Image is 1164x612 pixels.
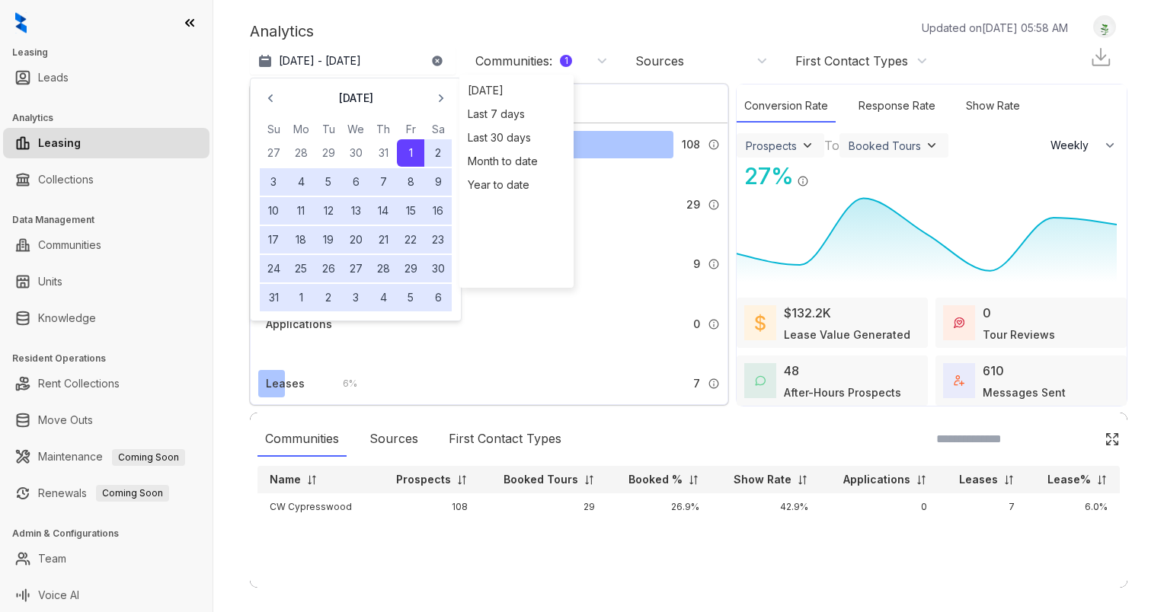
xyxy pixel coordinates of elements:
[38,266,62,297] a: Units
[342,255,369,282] button: 27
[1041,132,1127,159] button: Weekly
[475,53,572,69] div: Communities :
[260,255,287,282] button: 24
[397,255,424,282] button: 29
[369,255,397,282] button: 28
[369,139,397,167] button: 31
[38,164,94,195] a: Collections
[396,472,451,487] p: Prospects
[824,136,839,155] div: To
[463,126,570,149] div: Last 30 days
[279,53,361,69] p: [DATE] - [DATE]
[3,405,209,435] li: Move Outs
[851,90,943,123] div: Response Rate
[983,327,1055,343] div: Tour Reviews
[260,168,287,196] button: 3
[397,139,424,167] button: 1
[375,493,480,521] td: 108
[424,168,452,196] button: 9
[342,139,369,167] button: 30
[287,284,315,311] button: 1
[260,121,287,138] th: Sunday
[38,62,69,93] a: Leads
[800,138,815,153] img: ViewFilterArrow
[38,368,120,399] a: Rent Collections
[260,197,287,225] button: 10
[250,20,314,43] p: Analytics
[560,55,572,67] div: 1
[12,352,213,365] h3: Resident Operations
[424,139,452,167] button: 2
[260,284,287,311] button: 31
[3,478,209,508] li: Renewals
[1003,474,1015,486] img: sorting
[983,362,1004,380] div: 610
[12,46,213,59] h3: Leasing
[922,20,1068,36] p: Updated on [DATE] 05:58 AM
[287,139,315,167] button: 28
[315,284,342,311] button: 2
[693,316,700,333] span: 0
[260,226,287,253] button: 17
[708,318,720,330] img: Info
[424,121,452,138] th: Saturday
[607,493,712,521] td: 26.9%
[342,284,369,311] button: 3
[708,258,720,270] img: Info
[3,543,209,574] li: Team
[315,255,342,282] button: 26
[369,197,397,225] button: 14
[1089,46,1112,69] img: Download
[3,303,209,333] li: Knowledge
[270,472,301,487] p: Name
[3,580,209,610] li: Voice AI
[287,168,315,196] button: 4
[809,161,832,184] img: Click Icon
[954,375,964,386] img: TotalFum
[12,213,213,227] h3: Data Management
[983,384,1066,400] div: Messages Sent
[257,422,347,457] div: Communities
[463,102,570,126] div: Last 7 days
[734,472,791,487] p: Show Rate
[3,266,209,297] li: Units
[737,90,836,123] div: Conversion Rate
[686,196,700,213] span: 29
[463,173,570,196] div: Year to date
[287,255,315,282] button: 25
[315,197,342,225] button: 12
[362,422,426,457] div: Sources
[342,197,369,225] button: 13
[315,226,342,253] button: 19
[849,139,921,152] div: Booked Tours
[38,128,81,158] a: Leasing
[12,111,213,125] h3: Analytics
[954,317,964,328] img: TourReviews
[784,304,831,322] div: $132.2K
[708,139,720,151] img: Info
[342,121,369,138] th: Wednesday
[112,449,185,466] span: Coming Soon
[1027,493,1120,521] td: 6.0%
[250,47,456,75] button: [DATE] - [DATE]
[369,226,397,253] button: 21
[755,314,766,332] img: LeaseValue
[584,474,595,486] img: sorting
[682,136,700,153] span: 108
[441,422,569,457] div: First Contact Types
[424,255,452,282] button: 30
[797,175,809,187] img: Info
[504,472,578,487] p: Booked Tours
[1096,474,1108,486] img: sorting
[1073,432,1086,445] img: SearchIcon
[1050,138,1097,153] span: Weekly
[693,375,700,392] span: 7
[784,362,799,380] div: 48
[3,368,209,399] li: Rent Collections
[266,375,305,392] div: Leases
[959,472,998,487] p: Leases
[342,226,369,253] button: 20
[397,197,424,225] button: 15
[257,493,375,521] td: CW Cypresswood
[480,493,607,521] td: 29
